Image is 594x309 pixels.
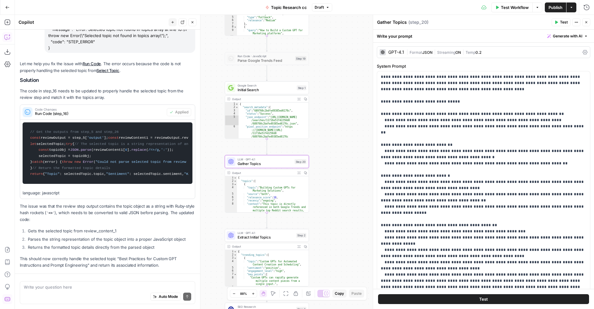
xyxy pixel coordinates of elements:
h2: Solution [20,77,195,83]
span: Temp [466,50,476,55]
div: 6 [225,19,237,22]
span: const [108,136,119,140]
g: Edge from step_2 to step_3 [266,286,268,302]
code: => [46,211,54,215]
span: SEO Research [238,305,294,309]
span: Test Workflow [501,4,529,11]
button: Topic Research cc [262,2,311,12]
span: replace [131,148,146,152]
span: LLM · GPT-4.1 [238,231,294,235]
p: The issue was that the review step output contains the topic object as a string with Ruby-style h... [20,203,195,223]
span: // The selected topic is a string representation of an object, so we need to parse it [75,142,254,146]
div: 7 [225,22,237,26]
span: Toggle code folding, rows 2 through 73 [234,180,237,183]
div: 4 [225,112,239,116]
div: 6 [225,196,237,199]
div: 7 [225,199,237,202]
span: Format [410,50,422,55]
div: Step 1 [297,85,307,90]
span: Draft [315,5,324,10]
span: ( step_20 ) [408,19,428,25]
div: 3 [225,183,237,186]
li: Parses the string representation of the topic object into a proper JavaScript object [26,236,195,242]
div: 10 [225,35,237,39]
span: const [39,148,49,152]
div: 9 [225,29,237,35]
span: "Topic" [45,172,60,176]
g: Edge from step_21 to step_19 [266,36,268,52]
div: 2 [225,180,237,183]
span: ON [455,50,461,55]
span: "Sentiment" [106,172,129,176]
g: Edge from step_1 to step_20 [266,139,268,154]
span: Parse Google Trends Feed [238,58,293,63]
span: Run Code (step_16) [35,111,164,116]
span: // Return the formatted topic details [32,166,110,170]
span: 0 [125,148,127,152]
span: Error [83,160,93,164]
span: Generate with AI [553,33,582,39]
div: Run Code · JavaScriptParse Google Trends FeedStep 19 [225,52,309,65]
div: Write your prompt [373,30,594,42]
div: 1 [225,103,239,106]
p: Let me help you fix the issue with . The error occurs because the code is not properly handling t... [20,61,195,74]
span: throw [62,160,72,164]
code: reviewOutput = step_5[ ]; reviewContent1 = reviewOutput. ; selectedTopic; { topicObj = . (reviewC... [27,125,188,181]
span: let [30,142,36,146]
span: 0.2 [476,50,481,55]
div: 3 [225,256,237,260]
div: Output [232,244,294,249]
li: Returns the formatted topic details directly from the parsed object [26,244,195,250]
div: Google SearchInitial SearchStep 1Output{ "search_metadata":{ "id":"689760c2bdfe49385ed6176c", "st... [225,81,309,139]
g: Edge from step_19 to step_1 [266,65,268,81]
span: "Key Insights" [184,172,213,176]
div: 6 [225,125,239,142]
div: 9 [225,286,237,296]
div: 5 [225,266,237,270]
span: Publish [549,4,562,11]
div: Output [232,171,294,175]
span: Test [560,19,568,25]
a: Select Topic [97,68,119,73]
span: | [461,49,466,55]
span: Run Code · JavaScript [238,54,293,58]
div: LLM · GPT-4.1Gather TopicsStep 20Output{ "topics":[ { "topic":"Building Custom GPTs for Marketing... [225,155,309,213]
div: 1 [225,250,237,253]
button: Auto Mode [150,293,181,301]
button: Generate with AI [545,32,590,40]
div: 8 [225,202,237,228]
span: | [433,49,437,55]
div: 4 [225,186,237,193]
span: LLM · GPT-4.1 [238,157,292,161]
li: Gets the selected topic from review_content_1 [26,228,195,234]
span: Auto Mode [159,294,178,299]
span: Toggle code folding, rows 1 through 74 [234,176,237,180]
div: Output [232,97,294,101]
div: 8 [225,276,237,286]
span: Copy [335,291,344,296]
div: 4 [225,260,237,266]
div: 5 [225,116,239,125]
a: Run Code [83,61,101,66]
button: Draft [312,3,332,11]
button: Test [552,18,570,26]
div: 3 [225,109,239,112]
span: Applied [175,109,188,115]
label: System Prompt [377,63,590,69]
span: Toggle code folding, rows 2 through 12 [235,106,239,109]
g: Edge from step_20 to step_2 [266,213,268,228]
span: Toggle code folding, rows 7 through 12 [234,273,237,276]
div: 1 [225,176,237,180]
div: 7 [225,273,237,276]
button: Test Workflow [491,2,532,12]
span: const [30,136,41,140]
span: | [407,49,410,55]
span: Paste [351,291,362,296]
span: Streaming [437,50,455,55]
span: catch [32,160,43,164]
p: language: javascript [23,190,192,196]
span: // Get the outputs from step_5 and step_26 [30,130,118,134]
span: Test [479,296,488,302]
span: Toggle code folding, rows 1 through 205 [235,103,239,106]
span: JSON [70,148,79,152]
